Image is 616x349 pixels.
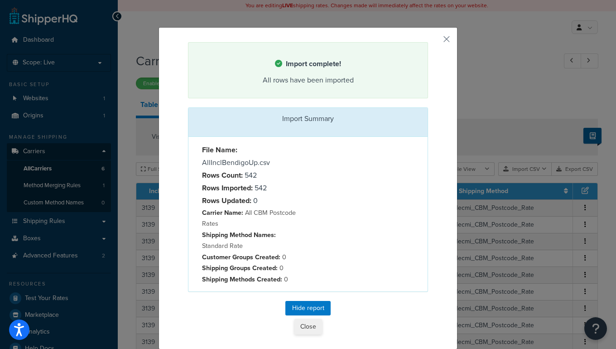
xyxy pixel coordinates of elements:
[202,145,237,155] strong: File Name:
[294,319,322,334] button: Close
[202,230,276,240] strong: Shipping Method Names:
[202,262,301,273] p: 0
[285,301,331,315] button: Hide report
[202,252,280,262] strong: Customer Groups Created:
[202,229,301,252] p: Standard Rate
[195,115,421,123] h3: Import Summary
[202,183,253,193] strong: Rows Imported:
[202,207,301,229] p: All CBM Postcode Rates
[195,144,308,285] div: AllInclBendigoUp.csv 542 542 0
[202,195,251,206] strong: Rows Updated:
[202,263,278,273] strong: Shipping Groups Created:
[200,58,416,69] h4: Import complete!
[200,74,416,87] div: All rows have been imported
[202,252,301,262] p: 0
[202,170,243,180] strong: Rows Count:
[202,274,282,284] strong: Shipping Methods Created:
[202,274,301,285] p: 0
[202,208,243,218] strong: Carrier Name:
